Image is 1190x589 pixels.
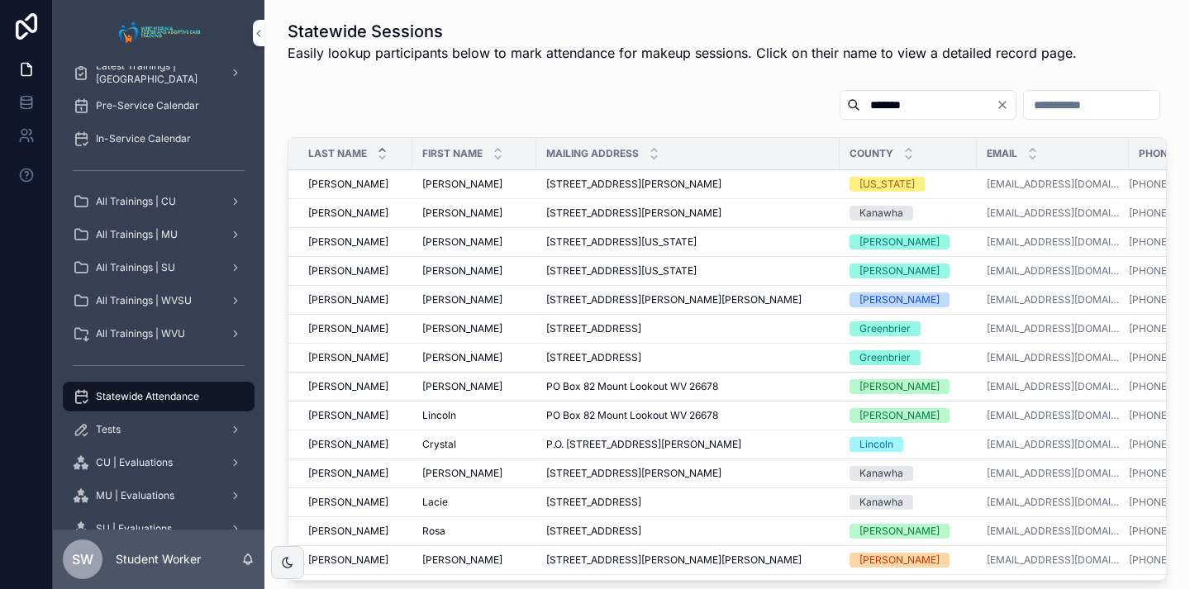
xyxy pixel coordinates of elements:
span: Tests [96,423,121,436]
a: Greenbrier [850,321,967,336]
div: [PERSON_NAME] [859,524,940,539]
span: [PERSON_NAME] [308,438,388,451]
span: SW [72,549,93,569]
a: [STREET_ADDRESS][US_STATE] [546,264,830,278]
span: Latest Trainings | [GEOGRAPHIC_DATA] [96,59,217,86]
span: [PERSON_NAME] [308,525,388,538]
span: [STREET_ADDRESS] [546,351,641,364]
a: [EMAIL_ADDRESS][DOMAIN_NAME] [987,553,1119,567]
a: [PERSON_NAME] [422,264,526,278]
span: Phone [1139,147,1173,160]
span: [PERSON_NAME] [308,322,388,335]
a: [EMAIL_ADDRESS][DOMAIN_NAME] [987,496,1119,509]
span: Last Name [308,147,367,160]
span: [PERSON_NAME] [422,322,502,335]
h1: Statewide Sessions [288,20,1077,43]
a: [PERSON_NAME] [308,525,402,538]
a: [EMAIL_ADDRESS][DOMAIN_NAME] [987,178,1119,191]
a: [PERSON_NAME] [850,524,967,539]
a: In-Service Calendar [63,124,255,154]
span: [STREET_ADDRESS][PERSON_NAME][PERSON_NAME] [546,293,802,306]
a: Latest Trainings | [GEOGRAPHIC_DATA] [63,58,255,88]
span: All Trainings | CU [96,195,176,208]
a: CU | Evaluations [63,448,255,477]
span: Crystal [422,438,456,451]
div: [PERSON_NAME] [859,292,940,307]
a: [EMAIL_ADDRESS][DOMAIN_NAME] [987,467,1119,480]
span: P.O. [STREET_ADDRESS][PERSON_NAME] [546,438,741,451]
a: [PERSON_NAME] [850,235,967,249]
a: Tests [63,415,255,444]
a: [EMAIL_ADDRESS][DOMAIN_NAME] [987,293,1119,306]
a: [PERSON_NAME] [422,235,526,249]
div: [PERSON_NAME] [859,553,940,568]
a: [PERSON_NAME] [308,235,402,249]
span: All Trainings | SU [96,261,175,274]
span: [PERSON_NAME] [308,207,388,220]
a: [PERSON_NAME] [422,322,526,335]
a: All Trainings | CU [63,187,255,216]
a: [EMAIL_ADDRESS][DOMAIN_NAME] [987,409,1119,422]
span: First Name [422,147,483,160]
span: PO Box 82 Mount Lookout WV 26678 [546,380,718,393]
div: [PERSON_NAME] [859,264,940,278]
a: [STREET_ADDRESS][PERSON_NAME][PERSON_NAME] [546,553,830,567]
a: MU | Evaluations [63,481,255,511]
span: Rosa [422,525,445,538]
span: [STREET_ADDRESS] [546,322,641,335]
span: [PERSON_NAME] [308,553,388,567]
span: Email [987,147,1017,160]
a: P.O. [STREET_ADDRESS][PERSON_NAME] [546,438,830,451]
span: [PERSON_NAME] [308,351,388,364]
a: PO Box 82 Mount Lookout WV 26678 [546,409,830,422]
a: [PERSON_NAME] [422,467,526,480]
a: [STREET_ADDRESS] [546,496,830,509]
a: [PERSON_NAME] [850,264,967,278]
span: County [850,147,893,160]
a: [STREET_ADDRESS][PERSON_NAME] [546,467,830,480]
a: [STREET_ADDRESS][PERSON_NAME][PERSON_NAME] [546,293,830,306]
a: Kanawha [850,206,967,221]
span: [PERSON_NAME] [422,351,502,364]
a: Kanawha [850,466,967,481]
span: [STREET_ADDRESS][PERSON_NAME] [546,178,721,191]
span: All Trainings | MU [96,228,178,241]
a: Greenbrier [850,350,967,365]
span: Mailing Address [546,147,639,160]
a: [PERSON_NAME] [308,293,402,306]
a: Lincoln [422,409,526,422]
span: CU | Evaluations [96,456,173,469]
a: [EMAIL_ADDRESS][DOMAIN_NAME] [987,351,1119,364]
a: All Trainings | SU [63,253,255,283]
a: [PERSON_NAME] [422,380,526,393]
a: [PERSON_NAME] [308,467,402,480]
a: [PERSON_NAME] [308,207,402,220]
a: [PERSON_NAME] [308,553,402,567]
span: [PERSON_NAME] [308,467,388,480]
span: All Trainings | WVU [96,327,185,340]
div: scrollable content [53,66,264,530]
a: [EMAIL_ADDRESS][DOMAIN_NAME] [987,207,1119,220]
div: [US_STATE] [859,177,915,192]
a: Kanawha [850,495,967,510]
span: [PERSON_NAME] [308,409,388,422]
a: [PERSON_NAME] [308,351,402,364]
span: [PERSON_NAME] [422,553,502,567]
a: [PERSON_NAME] [850,292,967,307]
button: Clear [996,98,1016,112]
a: Rosa [422,525,526,538]
a: All Trainings | WVSU [63,286,255,316]
span: [PERSON_NAME] [308,293,388,306]
div: Lincoln [859,437,893,452]
div: Kanawha [859,206,903,221]
div: [PERSON_NAME] [859,379,940,394]
span: SU | Evaluations [96,522,172,535]
span: [PERSON_NAME] [308,496,388,509]
a: [STREET_ADDRESS][PERSON_NAME] [546,178,830,191]
span: [PERSON_NAME] [422,467,502,480]
span: [PERSON_NAME] [422,293,502,306]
